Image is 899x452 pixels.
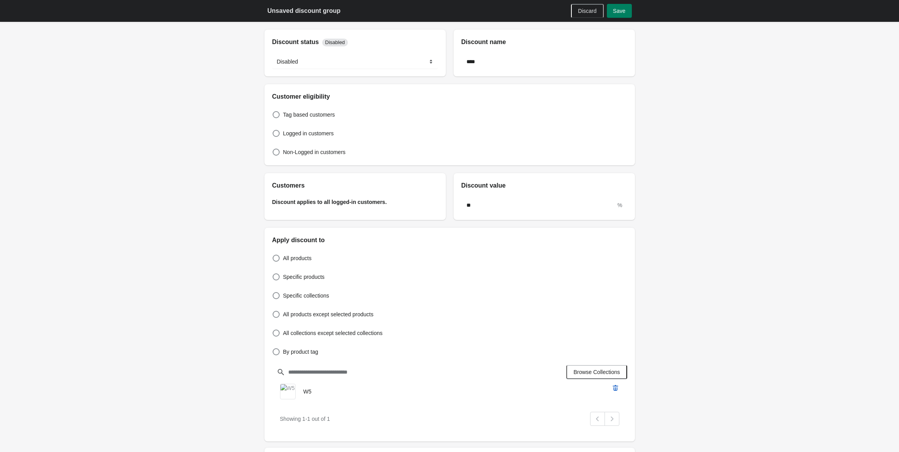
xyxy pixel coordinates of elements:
h2: Discount name [461,37,627,47]
span: Showing 1 - 1 out of 1 [280,416,330,422]
button: remove W5’s product [608,381,622,395]
span: Tag based customers [283,111,335,119]
span: Non-Logged in customers [283,148,346,156]
span: W5 [303,388,312,395]
span: Discard [578,8,596,14]
span: Discount applies to all logged-in customers. [272,199,387,205]
h2: Customer eligibility [272,92,627,101]
h2: Customers [272,181,438,190]
h2: Unsaved discount group [268,6,341,16]
div: % [617,200,622,210]
span: Save [613,8,626,14]
span: By product tag [283,348,318,356]
span: All products [283,254,312,262]
span: Disabled [325,39,345,46]
span: Specific products [283,273,325,281]
nav: Pagination [590,412,619,426]
button: Discard [571,4,603,18]
button: Save [607,4,632,18]
span: Specific collections [283,292,329,300]
span: Browse Collections [573,369,620,375]
h2: Discount value [461,181,627,190]
img: W5 [280,384,295,399]
span: Logged in customers [283,129,334,137]
span: All collections except selected collections [283,329,383,337]
span: All products except selected products [283,310,374,318]
h2: Apply discount to [272,236,627,245]
h2: Discount status [272,37,319,47]
button: Browse Collections [566,365,627,379]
